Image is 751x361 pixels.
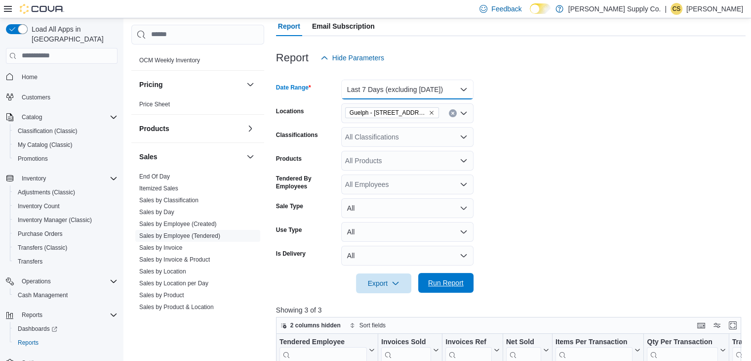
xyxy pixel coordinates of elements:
a: Transfers [14,256,46,268]
span: Reports [18,309,118,321]
button: All [341,222,474,242]
a: Adjustments (Classic) [14,186,79,198]
span: Purchase Orders [18,230,63,238]
span: Catalog [22,113,42,121]
button: My Catalog (Classic) [10,138,121,152]
span: Home [18,71,118,83]
span: Purchase Orders [14,228,118,240]
span: Report [278,16,300,36]
button: Sales [244,151,256,163]
span: My Catalog (Classic) [14,139,118,151]
span: Dashboards [14,323,118,335]
span: Sales by Product & Location per Day [139,315,236,323]
a: Customers [18,91,54,103]
span: Inventory Count [18,202,60,210]
a: Sales by Product & Location [139,304,214,311]
a: Purchase Orders [14,228,67,240]
p: [PERSON_NAME] [686,3,743,15]
p: | [665,3,667,15]
p: [PERSON_NAME] Supply Co. [568,3,661,15]
button: All [341,198,474,218]
button: Transfers (Classic) [10,241,121,255]
button: Remove Guelph - 1515 Gordon St Unit 106 from selection in this group [429,110,435,116]
span: Itemized Sales [139,184,178,192]
span: Sales by Day [139,208,174,216]
span: Inventory [22,175,46,182]
span: End Of Day [139,173,170,180]
button: Keyboard shortcuts [695,319,707,331]
img: Cova [20,4,64,14]
span: Email Subscription [312,16,375,36]
label: Is Delivery [276,250,306,258]
button: Purchase Orders [10,227,121,241]
button: All [341,246,474,266]
div: Net Sold [506,337,541,347]
span: Transfers [14,256,118,268]
button: Adjustments (Classic) [10,185,121,199]
span: Sales by Employee (Tendered) [139,232,220,240]
span: Home [22,73,38,81]
a: Sales by Invoice [139,244,182,251]
button: Home [2,70,121,84]
span: Cash Management [18,291,68,299]
a: Promotions [14,153,52,165]
span: 2 columns hidden [290,321,341,329]
span: Sales by Classification [139,196,198,204]
label: Locations [276,107,304,115]
span: Guelph - 1515 Gordon St Unit 106 [345,107,439,118]
div: Sales [131,171,264,341]
label: Date Range [276,84,311,91]
span: Promotions [14,153,118,165]
a: Price Sheet [139,101,170,108]
button: Customers [2,90,121,104]
button: Products [244,123,256,135]
span: Operations [22,277,51,285]
div: Items Per Transaction [555,337,633,347]
a: My Catalog (Classic) [14,139,77,151]
button: Pricing [244,79,256,90]
button: Inventory [2,172,121,185]
a: Reports [14,337,42,349]
button: Hide Parameters [316,48,388,68]
h3: Pricing [139,80,162,90]
a: Sales by Product [139,292,184,299]
button: Products [139,124,242,134]
a: Cash Management [14,289,72,301]
input: Dark Mode [530,3,551,14]
button: 2 columns hidden [277,319,345,331]
a: Inventory Count [14,200,64,212]
a: Itemized Sales [139,185,178,192]
span: Sales by Product & Location [139,303,214,311]
label: Products [276,155,302,163]
button: Catalog [18,111,46,123]
span: CS [672,3,681,15]
button: Promotions [10,152,121,166]
span: Classification (Classic) [14,125,118,137]
a: Sales by Classification [139,197,198,204]
a: Sales by Location [139,268,186,275]
label: Classifications [276,131,318,139]
a: Sales by Invoice & Product [139,256,210,263]
span: Feedback [491,4,521,14]
span: Reports [14,337,118,349]
div: Invoices Ref [445,337,491,347]
span: Transfers (Classic) [18,244,67,252]
a: Transfers (Classic) [14,242,71,254]
label: Tendered By Employees [276,175,337,190]
h3: Products [139,124,169,134]
button: Enter fullscreen [727,319,739,331]
span: Export [362,273,405,293]
label: Sale Type [276,202,303,210]
span: Load All Apps in [GEOGRAPHIC_DATA] [28,24,118,44]
a: Sales by Employee (Tendered) [139,232,220,239]
button: Sales [139,152,242,162]
span: Transfers (Classic) [14,242,118,254]
div: Invoices Sold [381,337,431,347]
button: Catalog [2,110,121,124]
button: Last 7 Days (excluding [DATE]) [341,80,474,99]
span: Adjustments (Classic) [14,186,118,198]
a: Dashboards [10,322,121,336]
button: Open list of options [460,109,468,117]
